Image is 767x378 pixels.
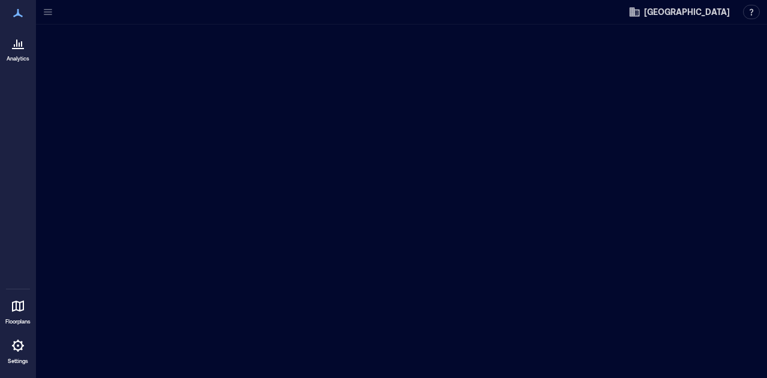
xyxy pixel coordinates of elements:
span: [GEOGRAPHIC_DATA] [644,6,730,18]
p: Analytics [7,55,29,62]
button: [GEOGRAPHIC_DATA] [625,2,733,22]
p: Floorplans [5,318,31,325]
a: Settings [4,331,32,368]
a: Floorplans [2,292,34,329]
p: Settings [8,358,28,365]
a: Analytics [3,29,33,66]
